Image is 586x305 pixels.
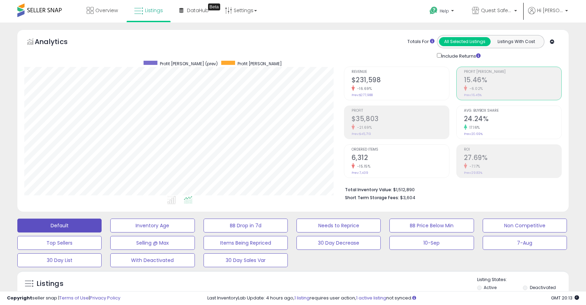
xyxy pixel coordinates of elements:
small: -16.69% [355,86,372,91]
button: 30 Day List [17,253,102,267]
a: Terms of Use [59,295,89,301]
label: Deactivated [530,285,556,290]
span: Profit [PERSON_NAME] (prev) [160,61,218,67]
span: Profit [PERSON_NAME] [464,70,561,74]
div: Last InventoryLab Update: 4 hours ago, requires user action, not synced. [207,295,579,302]
span: ROI [464,148,561,152]
div: Totals For [407,39,434,45]
label: Active [484,285,497,290]
a: Help [424,1,461,23]
h2: 6,312 [352,154,449,163]
small: Prev: 7,439 [352,171,368,175]
h5: Analytics [35,37,81,48]
span: Avg. Buybox Share [464,109,561,113]
button: BB Price Below Min [389,219,474,232]
button: Needs to Reprice [296,219,381,232]
h2: $231,598 [352,76,449,85]
small: -21.69% [355,125,372,130]
span: Ordered Items [352,148,449,152]
small: 17.16% [467,125,480,130]
button: 30 Day Sales Var [204,253,288,267]
small: -7.17% [467,164,480,169]
button: Selling @ Max [110,236,195,250]
small: -6.02% [467,86,483,91]
b: Short Term Storage Fees: [345,195,399,201]
span: Profit [PERSON_NAME] [238,61,282,67]
h2: 15.46% [464,76,561,85]
span: 2025-10-14 20:13 GMT [551,295,579,301]
a: Hi [PERSON_NAME] [528,7,568,23]
p: Listing States: [477,277,569,283]
button: 10-Sep [389,236,474,250]
button: Listings With Cost [490,37,542,46]
span: $3,604 [400,194,415,201]
a: 1 active listing [356,295,386,301]
span: DataHub [187,7,209,14]
h5: Listings [37,279,63,289]
strong: Copyright [7,295,32,301]
a: Privacy Policy [90,295,120,301]
small: Prev: $277,988 [352,93,373,97]
span: Hi [PERSON_NAME] [537,7,563,14]
li: $1,512,890 [345,185,557,193]
span: Help [440,8,449,14]
a: 1 listing [294,295,310,301]
h2: $35,803 [352,115,449,124]
button: 30 Day Decrease [296,236,381,250]
h2: 27.69% [464,154,561,163]
span: Quest Safety Products [481,7,512,14]
span: Profit [352,109,449,113]
button: Items Being Repriced [204,236,288,250]
button: 7-Aug [483,236,567,250]
button: With Deactivated [110,253,195,267]
button: Inventory Age [110,219,195,232]
button: All Selected Listings [439,37,491,46]
small: Prev: 16.45% [464,93,482,97]
button: Non Competitive [483,219,567,232]
div: Include Returns [432,52,489,60]
small: -15.15% [355,164,371,169]
button: Top Sellers [17,236,102,250]
button: BB Drop in 7d [204,219,288,232]
span: Revenue [352,70,449,74]
span: Overview [95,7,118,14]
b: Total Inventory Value: [345,187,392,193]
small: Prev: 29.83% [464,171,482,175]
span: Listings [145,7,163,14]
i: Get Help [429,6,438,15]
h2: 24.24% [464,115,561,124]
small: Prev: 20.69% [464,132,483,136]
div: seller snap | | [7,295,120,302]
div: Tooltip anchor [208,3,220,10]
button: Default [17,219,102,232]
small: Prev: $45,719 [352,132,371,136]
